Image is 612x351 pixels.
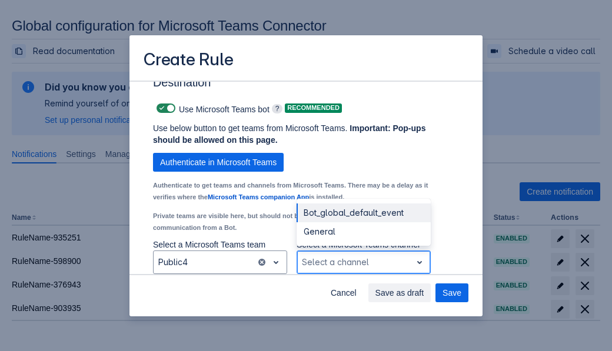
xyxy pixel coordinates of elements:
span: Save [443,283,461,302]
small: Private teams are visible here, but should not be used, as they cannot receive communication from... [153,212,392,231]
h3: Create Rule [144,49,234,72]
button: Cancel [324,283,364,302]
div: Scrollable content [129,81,483,275]
p: Select a Microsoft Teams team [153,239,287,250]
button: clear [257,258,267,267]
p: Use below button to get teams from Microsoft Teams. [153,122,431,146]
div: General [297,222,431,241]
span: open [413,255,427,269]
div: Bot_global_default_event [297,203,431,222]
span: Cancel [331,283,357,302]
span: open [269,255,283,269]
button: Authenticate in Microsoft Teams [153,153,284,172]
span: Save as draft [375,283,424,302]
span: Authenticate in Microsoft Teams [160,153,277,172]
small: Authenticate to get teams and channels from Microsoft Teams. There may be a delay as it verifies ... [153,182,428,200]
a: Microsoft Teams companion App [208,193,309,200]
span: ? [272,104,283,113]
h3: Destination [153,75,450,94]
span: Recommended [285,105,342,111]
div: Use Microsoft Teams bot [153,100,270,116]
button: Save as draft [368,283,431,302]
button: Save [435,283,468,302]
